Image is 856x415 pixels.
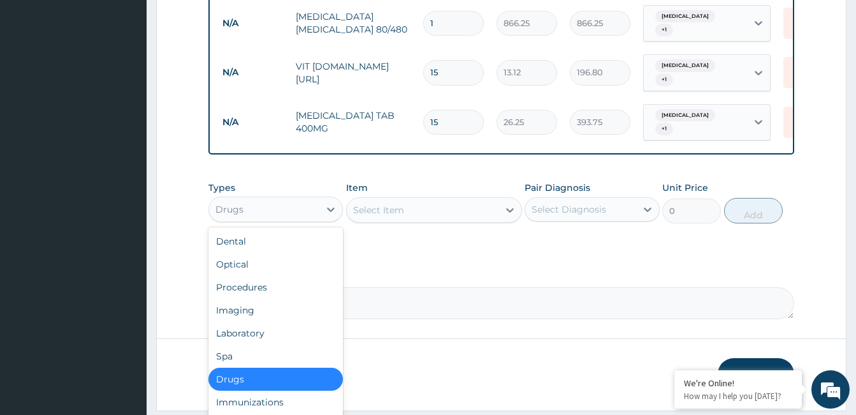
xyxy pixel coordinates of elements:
[346,181,368,194] label: Item
[655,73,673,86] span: + 1
[208,269,794,280] label: Comment
[74,126,176,255] span: We're online!
[353,204,404,216] div: Select Item
[724,198,783,223] button: Add
[525,181,590,194] label: Pair Diagnosis
[216,61,289,84] td: N/A
[208,391,343,414] div: Immunizations
[24,64,52,96] img: d_794563401_company_1708531726252_794563401
[289,103,417,141] td: [MEDICAL_DATA] TAB 400MG
[208,276,343,299] div: Procedures
[216,110,289,134] td: N/A
[655,109,715,122] span: [MEDICAL_DATA]
[532,203,606,216] div: Select Diagnosis
[655,123,673,135] span: + 1
[66,72,214,88] div: Chat with us now
[655,10,715,23] span: [MEDICAL_DATA]
[6,278,243,323] textarea: Type your message and hit 'Enter'
[208,368,343,391] div: Drugs
[208,299,343,322] div: Imaging
[684,377,792,389] div: We're Online!
[662,181,708,194] label: Unit Price
[208,322,343,345] div: Laboratory
[655,59,715,72] span: [MEDICAL_DATA]
[208,253,343,276] div: Optical
[718,358,794,391] button: Submit
[208,345,343,368] div: Spa
[289,54,417,92] td: VIT [DOMAIN_NAME][URL]
[216,11,289,35] td: N/A
[208,230,343,253] div: Dental
[208,183,235,193] label: Types
[684,391,792,402] p: How may I help you today?
[215,203,243,216] div: Drugs
[289,4,417,42] td: [MEDICAL_DATA] [MEDICAL_DATA] 80/480
[655,24,673,36] span: + 1
[209,6,240,37] div: Minimize live chat window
